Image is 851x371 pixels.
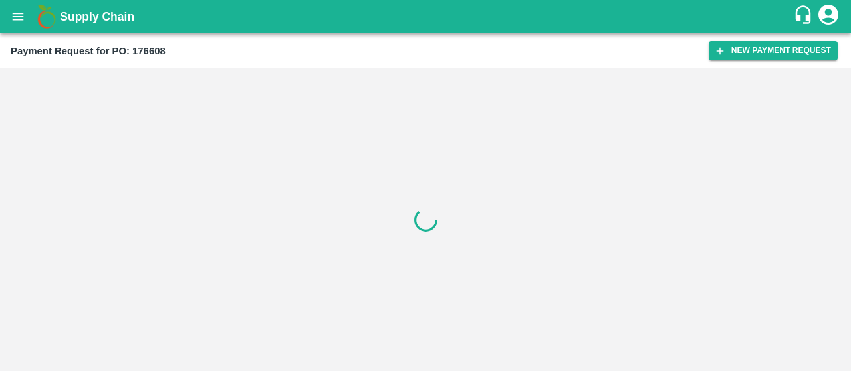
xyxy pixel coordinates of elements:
b: Supply Chain [60,10,134,23]
button: New Payment Request [709,41,838,60]
a: Supply Chain [60,7,793,26]
button: open drawer [3,1,33,32]
b: Payment Request for PO: 176608 [11,46,166,56]
div: customer-support [793,5,816,29]
div: account of current user [816,3,840,31]
img: logo [33,3,60,30]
